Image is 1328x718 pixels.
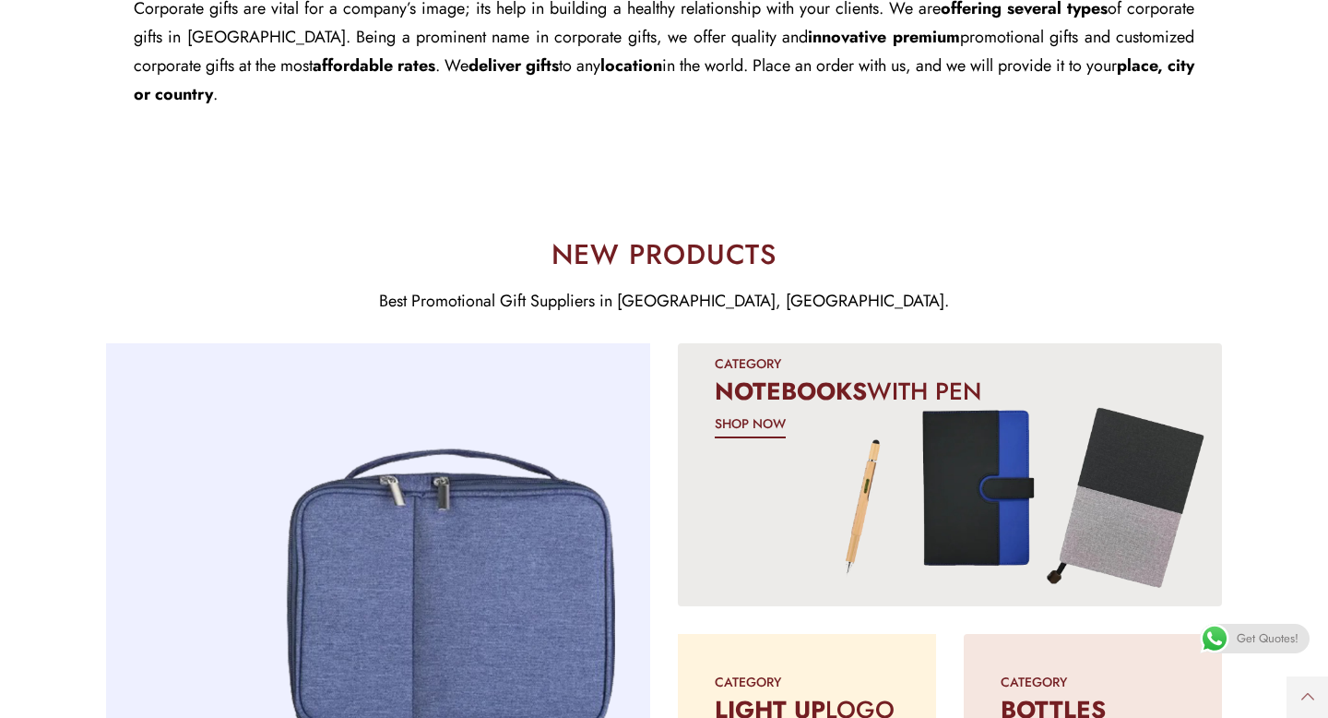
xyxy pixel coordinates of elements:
span: . [213,82,218,106]
span: promotional gifts and customized corporate gifts at the most [134,25,1194,78]
a: CATEGORY NOTEBOOKSWITH PEN SHOP NOW [678,343,1222,606]
div: CATEGORY [715,671,899,693]
div: CATEGORY [715,353,1185,375]
span: affordable rates [313,54,435,78]
h2: NEW PRODUCTS [106,241,1222,269]
span: location [600,54,662,78]
span: innovative premium [808,25,959,49]
div: Best Promotional Gift Suppliers in [GEOGRAPHIC_DATA], [GEOGRAPHIC_DATA]. [106,287,1222,316]
span: Get Quotes! [1237,624,1298,653]
strong: NOTEBOOKS [715,374,867,409]
span: to any [559,54,600,78]
span: in the world. Place an order with us, and we will provide it to your [662,54,1117,78]
span: place, city or country [134,54,1194,106]
span: . We [435,54,468,78]
h2: WITH PEN [715,375,1185,408]
div: CATEGORY [1001,671,1185,693]
span: deliver gifts [468,54,559,78]
span: SHOP NOW [715,413,786,435]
